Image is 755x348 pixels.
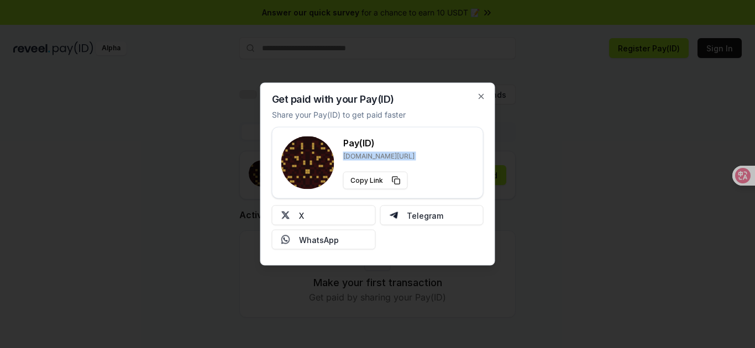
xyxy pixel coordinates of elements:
[389,211,398,220] img: Telegram
[272,109,406,120] p: Share your Pay(ID) to get paid faster
[272,94,394,104] h2: Get paid with your Pay(ID)
[272,205,376,225] button: X
[343,136,415,150] h3: Pay(ID)
[380,205,484,225] button: Telegram
[343,172,408,189] button: Copy Link
[281,211,290,220] img: X
[281,235,290,244] img: Whatsapp
[343,152,415,161] p: [DOMAIN_NAME][URL]
[272,230,376,250] button: WhatsApp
